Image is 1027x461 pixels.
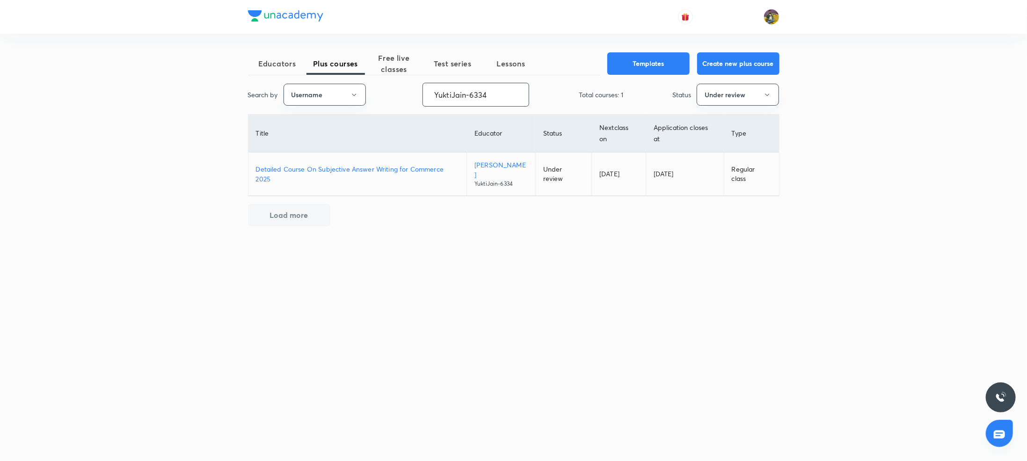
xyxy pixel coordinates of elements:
input: Search... [423,83,529,107]
button: Templates [607,52,690,75]
span: Test series [423,58,482,69]
th: Type [724,115,779,152]
p: YuktiJain-6334 [474,180,528,188]
button: Under review [697,84,779,106]
p: [PERSON_NAME] [474,160,528,180]
a: [PERSON_NAME]YuktiJain-6334 [474,160,528,188]
button: Username [284,84,366,106]
img: ttu [995,392,1006,403]
td: Under review [535,152,592,196]
img: sajan k [764,9,779,25]
th: Title [248,115,467,152]
span: Lessons [482,58,540,69]
span: Free live classes [365,52,423,75]
img: avatar [681,13,690,21]
td: [DATE] [592,152,646,196]
p: Search by [248,90,278,100]
img: Company Logo [248,10,323,22]
button: Load more [248,204,330,226]
p: Status [672,90,691,100]
a: Company Logo [248,10,323,24]
span: Plus courses [306,58,365,69]
th: Application closes at [646,115,724,152]
button: Create new plus course [697,52,779,75]
th: Status [535,115,592,152]
th: Next class on [592,115,646,152]
button: avatar [678,9,693,24]
th: Educator [467,115,536,152]
td: Regular class [724,152,779,196]
a: Detailed Course On Subjective Answer Writing for Commerce 2025 [256,164,459,184]
span: Educators [248,58,306,69]
p: Total courses: 1 [579,90,623,100]
td: [DATE] [646,152,724,196]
